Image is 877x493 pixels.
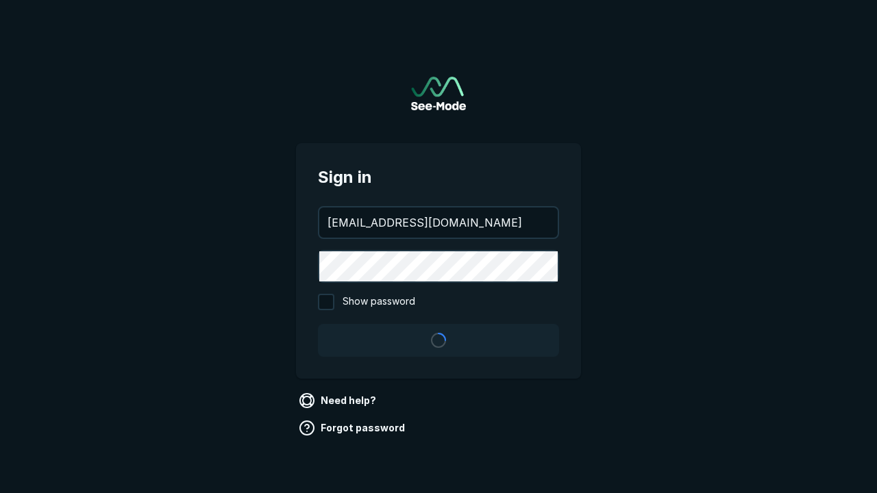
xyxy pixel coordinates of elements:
input: your@email.com [319,207,558,238]
span: Sign in [318,165,559,190]
a: Forgot password [296,417,410,439]
a: Go to sign in [411,77,466,110]
img: See-Mode Logo [411,77,466,110]
span: Show password [343,294,415,310]
a: Need help? [296,390,382,412]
